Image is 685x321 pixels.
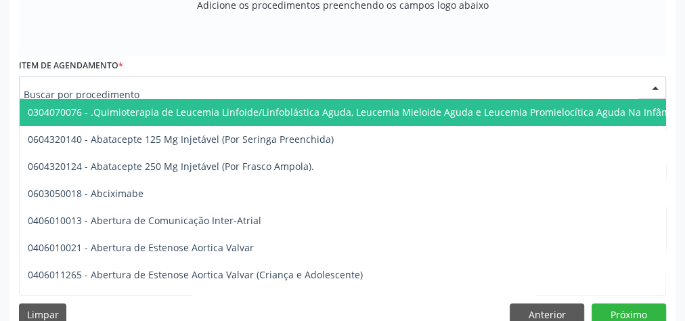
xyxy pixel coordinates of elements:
input: Buscar por procedimento [24,81,638,108]
span: 0406010030 - Abertura de Estenose Pulmonar Valvar [28,295,266,308]
span: 0406011265 - Abertura de Estenose Aortica Valvar (Criança e Adolescente) [28,268,363,281]
span: 0406010021 - Abertura de Estenose Aortica Valvar [28,241,254,254]
span: 0604320140 - Abatacepte 125 Mg Injetável (Por Seringa Preenchida) [28,133,334,146]
label: Item de agendamento [19,56,123,77]
span: 0603050018 - Abciximabe [28,187,143,200]
span: 0604320124 - Abatacepte 250 Mg Injetável (Por Frasco Ampola). [28,160,314,173]
span: 0406010013 - Abertura de Comunicação Inter-Atrial [28,214,261,227]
